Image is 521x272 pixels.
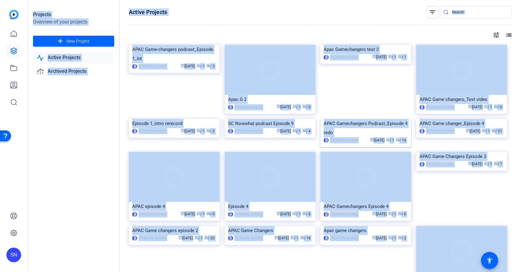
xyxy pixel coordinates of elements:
[468,162,472,165] span: calendar_today
[277,129,291,133] span: [DATE]
[228,226,312,235] div: APAC Game Changers
[300,236,304,239] span: radio
[388,55,392,58] span: group
[398,212,406,216] span: / 0
[6,248,21,262] div: SN
[293,212,296,215] span: group
[324,55,329,60] div: SN
[300,236,311,240] span: / 18
[293,129,301,133] span: / 1
[197,212,205,216] span: / 1
[429,9,436,16] mat-icon: filter_list
[206,129,215,133] span: / 3
[197,64,205,68] span: / 1
[388,236,396,240] span: / 1
[181,64,195,68] span: [DATE]
[302,212,311,216] span: / 0
[235,104,262,110] div: [PERSON_NAME]
[398,55,402,58] span: radio
[370,138,384,142] span: [DATE]
[302,129,306,132] span: radio
[181,212,184,215] span: calendar_today
[484,105,488,108] span: group
[195,236,203,240] span: / 1
[396,138,399,141] span: radio
[482,129,486,132] span: group
[293,212,301,216] span: / 1
[398,236,402,239] span: radio
[492,129,495,132] span: radio
[388,212,392,215] span: group
[197,212,200,215] span: group
[228,202,312,211] div: Episode 4
[33,65,114,78] a: Archived Projects
[129,9,167,16] h1: Active Projects
[324,202,408,211] div: APAC Gamechangers Episode 4
[494,162,497,165] span: radio
[386,138,390,141] span: group
[420,95,504,104] div: APAC Game changers_Test video
[426,104,454,110] div: [PERSON_NAME]
[386,138,394,142] span: / 1
[204,236,208,239] span: radio
[293,105,296,108] span: group
[228,95,312,104] div: Apac G 2
[324,226,408,235] div: Apac game changers
[484,162,492,166] span: / 1
[195,236,198,239] span: group
[33,18,114,26] div: Overview of your projects
[324,45,408,54] div: Apac Gamechangers test 2
[372,236,387,240] span: [DATE]
[494,105,497,108] span: radio
[139,235,166,241] div: [PERSON_NAME]
[302,212,306,215] span: radio
[132,64,137,69] div: SN
[302,105,306,108] span: radio
[293,105,301,109] span: / 1
[324,236,329,241] div: SN
[330,235,358,241] div: [PERSON_NAME]
[494,105,502,109] span: / 0
[228,105,233,110] div: SN
[372,212,376,215] span: calendar_today
[275,236,289,240] span: [DATE]
[290,236,294,239] span: group
[468,105,472,108] span: calendar_today
[372,236,376,239] span: calendar_today
[484,162,488,165] span: group
[181,64,184,67] span: calendar_today
[293,129,296,132] span: group
[139,63,166,70] div: [PERSON_NAME]
[494,162,502,166] span: / 7
[388,55,396,59] span: / 1
[235,235,262,241] div: [PERSON_NAME]
[426,161,454,167] div: [PERSON_NAME]
[466,129,480,133] span: [DATE]
[132,45,216,63] div: APAC Game-changers podcast_Episode 1_Int
[398,236,406,240] span: / 2
[330,211,358,217] div: [PERSON_NAME]
[206,64,215,68] span: / 3
[235,211,262,217] div: [PERSON_NAME]
[132,212,137,217] div: SN
[388,236,392,239] span: group
[302,129,311,133] span: / 4
[277,105,291,109] span: [DATE]
[132,129,137,134] div: SN
[330,137,358,143] div: [PERSON_NAME]
[372,55,376,58] span: calendar_today
[370,138,374,141] span: calendar_today
[206,129,210,132] span: radio
[132,202,216,211] div: APAC episode 4
[420,105,424,110] div: SN
[181,212,195,216] span: [DATE]
[324,119,408,137] div: APAC Gamechangers Podcast_Episode 4 redo
[324,212,329,217] div: SN
[505,31,512,39] mat-icon: list
[139,128,166,134] div: [PERSON_NAME]
[398,212,402,215] span: radio
[396,138,406,142] span: / 16
[132,226,216,235] div: APAC Game changers episode 2
[420,129,424,134] div: SN
[452,9,507,16] input: Search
